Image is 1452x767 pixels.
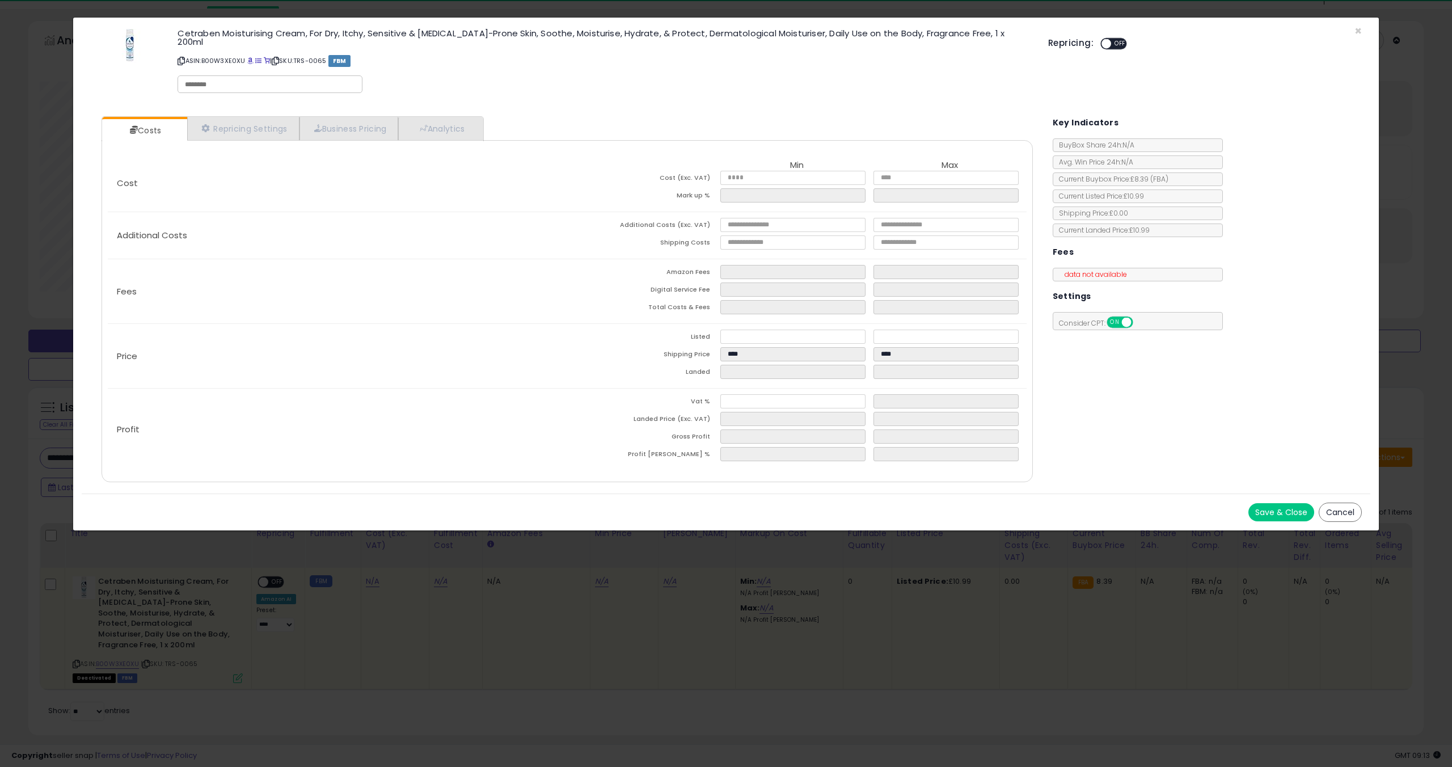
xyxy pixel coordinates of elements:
[567,447,720,465] td: Profit [PERSON_NAME] %
[567,347,720,365] td: Shipping Price
[567,330,720,347] td: Listed
[567,171,720,188] td: Cost (Exc. VAT)
[1150,174,1168,184] span: ( FBA )
[1108,318,1122,327] span: ON
[178,52,1031,70] p: ASIN: B00W3XE0XU | SKU: TRS-0065
[1111,39,1129,49] span: OFF
[1053,225,1150,235] span: Current Landed Price: £10.99
[187,117,299,140] a: Repricing Settings
[1131,318,1149,327] span: OFF
[108,231,567,240] p: Additional Costs
[1248,503,1314,521] button: Save & Close
[1053,174,1168,184] span: Current Buybox Price:
[1053,245,1074,259] h5: Fees
[1053,208,1128,218] span: Shipping Price: £0.00
[299,117,399,140] a: Business Pricing
[567,365,720,382] td: Landed
[328,55,351,67] span: FBM
[567,283,720,300] td: Digital Service Fee
[108,352,567,361] p: Price
[1319,503,1362,522] button: Cancel
[1053,191,1144,201] span: Current Listed Price: £10.99
[567,265,720,283] td: Amazon Fees
[102,119,186,142] a: Costs
[567,235,720,253] td: Shipping Costs
[108,179,567,188] p: Cost
[567,394,720,412] td: Vat %
[1053,157,1133,167] span: Avg. Win Price 24h: N/A
[178,29,1031,46] h3: Cetraben Moisturising Cream, For Dry, Itchy, Sensitive & [MEDICAL_DATA]-Prone Skin, Soothe, Moist...
[255,56,261,65] a: All offer listings
[567,300,720,318] td: Total Costs & Fees
[1130,174,1168,184] span: £8.39
[1053,140,1134,150] span: BuyBox Share 24h: N/A
[1053,116,1119,130] h5: Key Indicators
[1354,23,1362,39] span: ×
[873,161,1027,171] th: Max
[108,287,567,296] p: Fees
[1053,318,1148,328] span: Consider CPT:
[108,425,567,434] p: Profit
[567,218,720,235] td: Additional Costs (Exc. VAT)
[113,29,147,63] img: 31UsDGFPUhL._SL60_.jpg
[1053,289,1091,304] h5: Settings
[567,188,720,206] td: Mark up %
[567,429,720,447] td: Gross Profit
[398,117,482,140] a: Analytics
[720,161,873,171] th: Min
[567,412,720,429] td: Landed Price (Exc. VAT)
[1048,39,1094,48] h5: Repricing:
[1059,269,1127,279] span: data not available
[264,56,270,65] a: Your listing only
[247,56,254,65] a: BuyBox page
